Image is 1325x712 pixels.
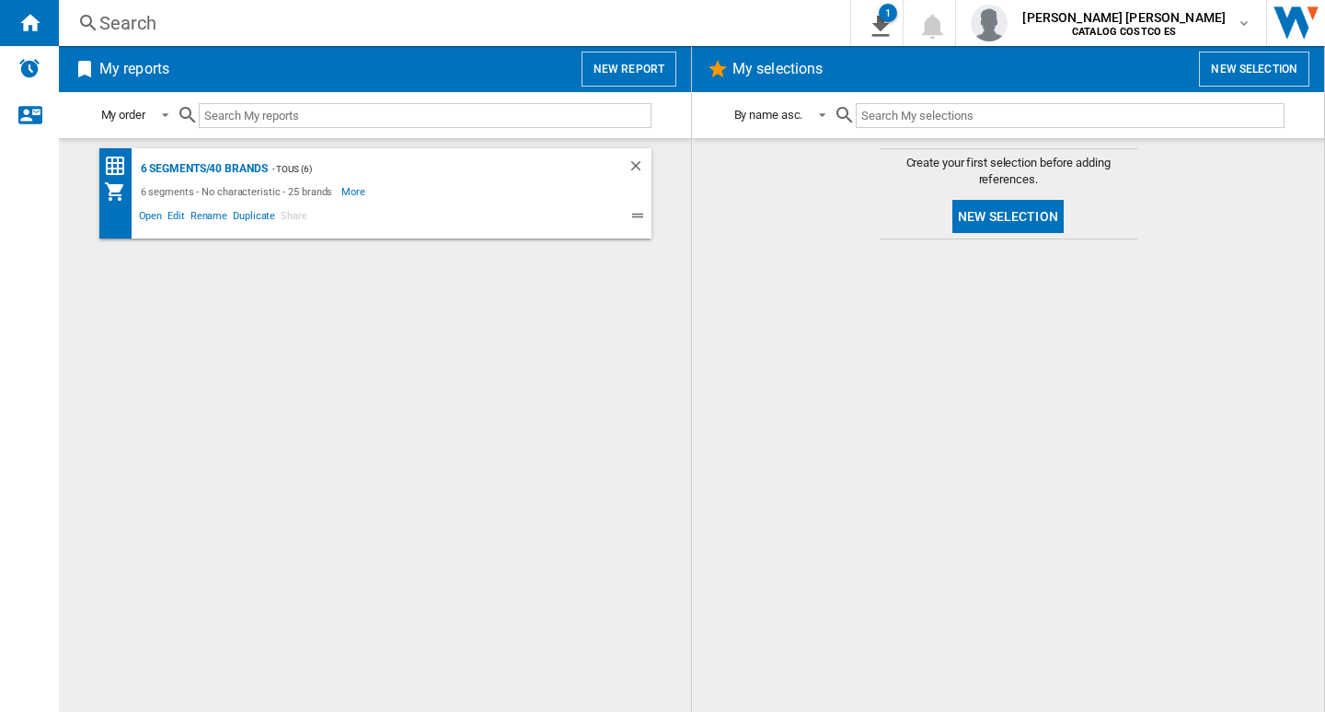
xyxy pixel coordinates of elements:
[1022,8,1226,27] span: [PERSON_NAME] [PERSON_NAME]
[856,103,1284,128] input: Search My selections
[136,181,342,203] div: 6 segments - No characteristic - 25 brands
[729,52,826,87] h2: My selections
[104,155,136,178] div: Price Matrix
[341,181,368,203] span: More
[278,207,310,229] span: Share
[230,207,278,229] span: Duplicate
[1199,52,1309,87] button: New selection
[880,155,1137,188] span: Create your first selection before adding references.
[165,207,188,229] span: Edit
[734,108,803,122] div: By name asc.
[268,158,591,181] div: - TOUS (6)
[101,108,145,122] div: My order
[96,52,173,87] h2: My reports
[188,207,230,229] span: Rename
[136,158,268,181] div: 6 segments/40 brands
[879,4,897,22] div: 1
[1072,26,1176,38] b: CATALOG COSTCO ES
[628,158,651,181] div: Delete
[971,5,1008,41] img: profile.jpg
[18,57,40,79] img: alerts-logo.svg
[582,52,676,87] button: New report
[952,200,1064,233] button: New selection
[136,207,166,229] span: Open
[99,10,802,36] div: Search
[199,103,651,128] input: Search My reports
[104,181,136,203] div: My Assortment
